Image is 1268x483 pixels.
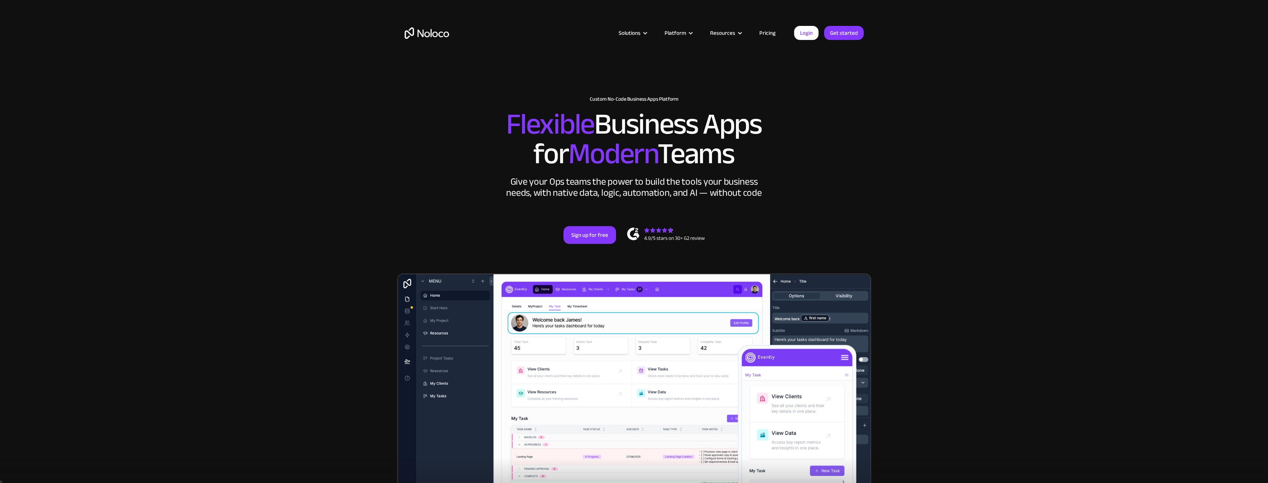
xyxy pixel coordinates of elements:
a: Get started [824,26,864,40]
div: Platform [655,28,701,38]
span: Modern [568,126,658,181]
a: Login [794,26,819,40]
a: Pricing [750,28,785,38]
div: Platform [665,28,686,38]
div: Resources [710,28,735,38]
div: Solutions [609,28,655,38]
h2: Business Apps for Teams [405,110,864,169]
a: home [405,27,449,39]
a: Sign up for free [563,226,616,244]
div: Solutions [619,28,640,38]
div: Resources [701,28,750,38]
span: Flexible [506,97,594,152]
h1: Custom No-Code Business Apps Platform [405,96,864,102]
div: Give your Ops teams the power to build the tools your business needs, with native data, logic, au... [505,176,764,198]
